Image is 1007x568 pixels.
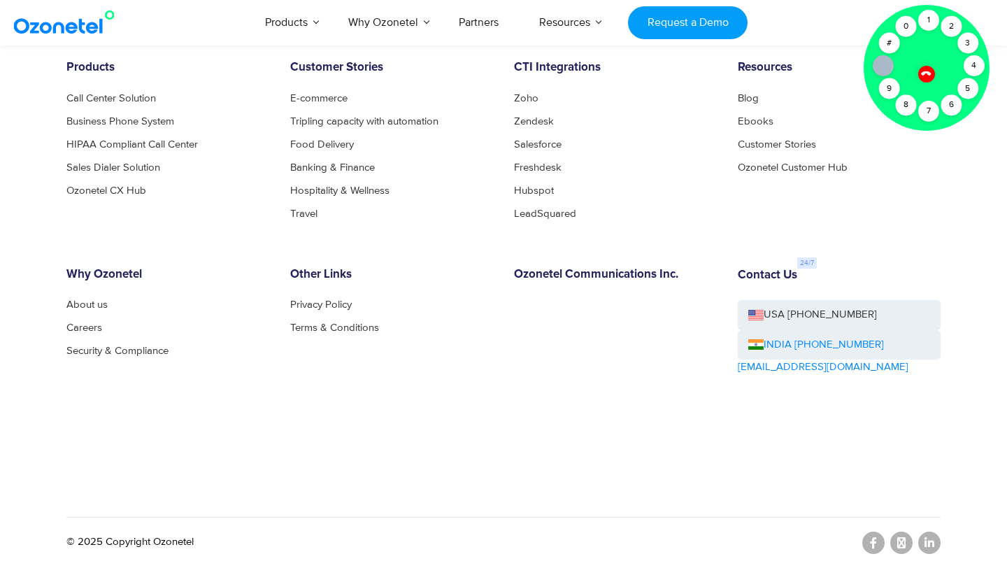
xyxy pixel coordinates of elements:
[66,346,169,356] a: Security & Compliance
[738,360,908,376] a: [EMAIL_ADDRESS][DOMAIN_NAME]
[66,93,156,104] a: Call Center Solution
[290,61,493,75] h6: Customer Stories
[957,78,978,99] div: 5
[895,94,916,115] div: 8
[738,269,797,283] h6: Contact Us
[957,33,978,54] div: 3
[748,310,764,320] img: us-flag.png
[514,185,554,196] a: Hubspot
[964,55,985,76] div: 4
[66,534,194,551] p: © 2025 Copyright Ozonetel
[628,6,748,39] a: Request a Demo
[738,139,816,150] a: Customer Stories
[514,208,576,219] a: LeadSquared
[748,337,884,353] a: INDIA [PHONE_NUMBER]
[918,10,939,31] div: 1
[514,162,562,173] a: Freshdesk
[941,16,962,37] div: 2
[738,300,941,330] a: USA [PHONE_NUMBER]
[290,299,352,310] a: Privacy Policy
[748,339,764,350] img: ind-flag.png
[895,16,916,37] div: 0
[66,322,102,333] a: Careers
[290,208,317,219] a: Travel
[941,94,962,115] div: 6
[514,61,717,75] h6: CTI Integrations
[66,61,269,75] h6: Products
[514,93,538,104] a: Zoho
[66,162,160,173] a: Sales Dialer Solution
[514,268,717,282] h6: Ozonetel Communications Inc.
[290,268,493,282] h6: Other Links
[290,322,379,333] a: Terms & Conditions
[878,33,899,54] div: #
[290,93,348,104] a: E-commerce
[66,268,269,282] h6: Why Ozonetel
[290,162,375,173] a: Banking & Finance
[738,93,759,104] a: Blog
[66,139,198,150] a: HIPAA Compliant Call Center
[738,162,848,173] a: Ozonetel Customer Hub
[290,116,438,127] a: Tripling capacity with automation
[66,185,146,196] a: Ozonetel CX Hub
[514,139,562,150] a: Salesforce
[66,299,108,310] a: About us
[290,185,390,196] a: Hospitality & Wellness
[514,116,554,127] a: Zendesk
[738,116,773,127] a: Ebooks
[878,78,899,99] div: 9
[738,61,941,75] h6: Resources
[66,116,174,127] a: Business Phone System
[918,101,939,122] div: 7
[290,139,354,150] a: Food Delivery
